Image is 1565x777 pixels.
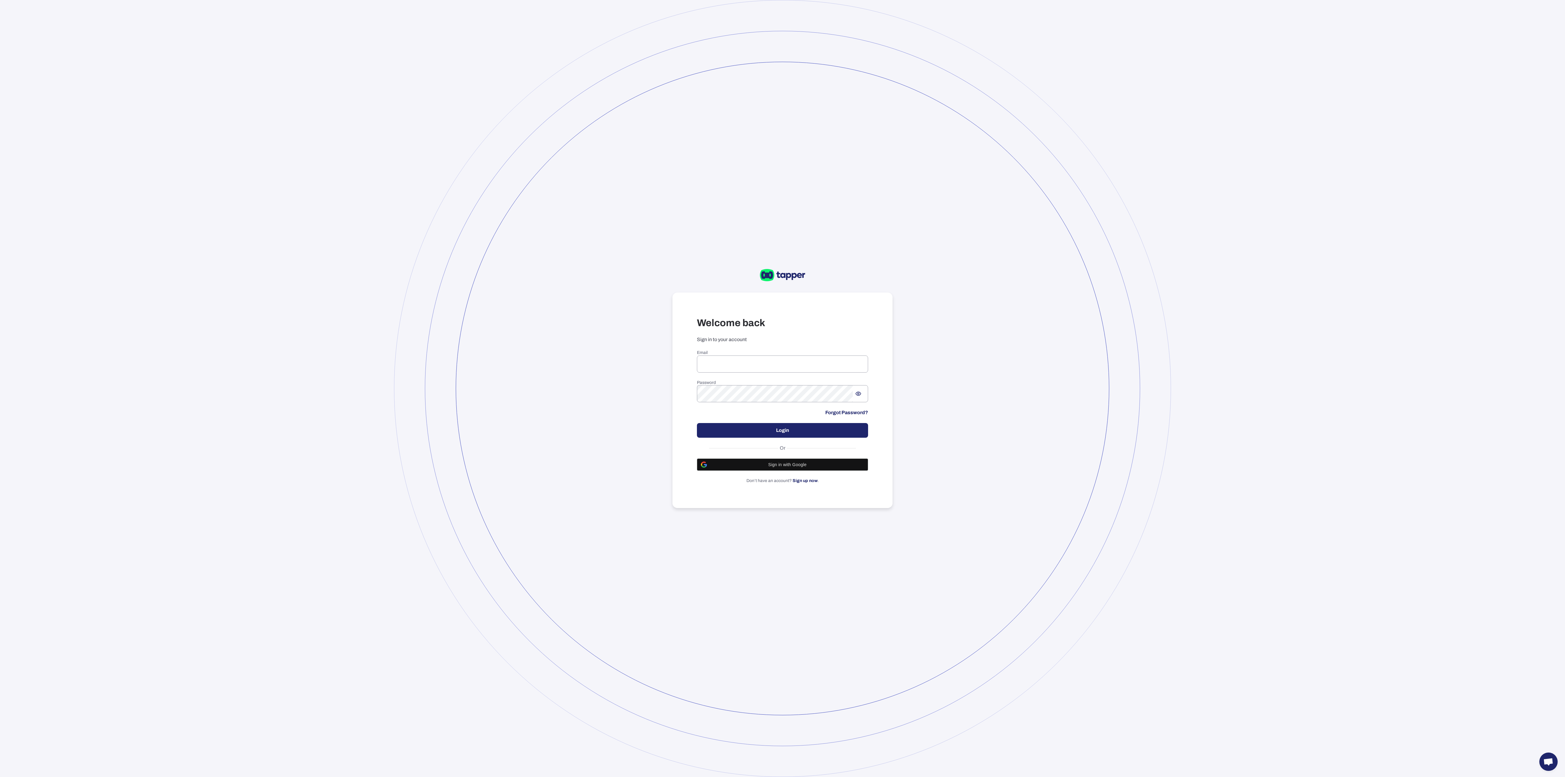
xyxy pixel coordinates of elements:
[825,410,868,416] a: Forgot Password?
[697,478,868,484] p: Don’t have an account? .
[697,350,868,355] h6: Email
[1539,753,1558,771] div: Open chat
[793,478,818,483] a: Sign up now
[697,317,868,329] h3: Welcome back
[697,380,868,385] h6: Password
[853,388,864,399] button: Show password
[697,423,868,438] button: Login
[778,445,787,451] span: Or
[697,458,868,471] button: Sign in with Google
[697,337,868,343] p: Sign in to your account
[711,462,864,467] span: Sign in with Google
